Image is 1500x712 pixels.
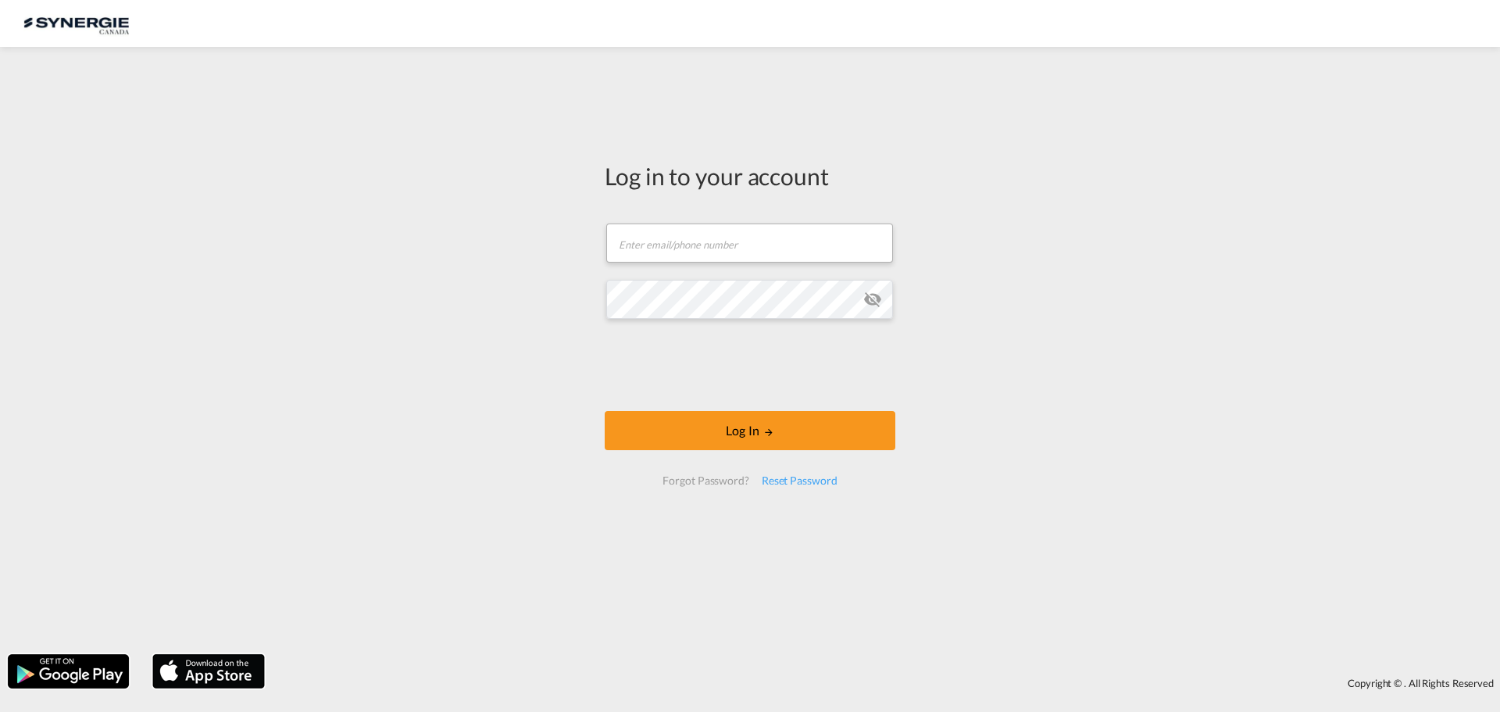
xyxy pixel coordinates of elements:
[273,670,1500,696] div: Copyright © . All Rights Reserved
[755,467,844,495] div: Reset Password
[6,653,130,690] img: google.png
[605,159,895,192] div: Log in to your account
[23,6,129,41] img: 1f56c880d42311ef80fc7dca854c8e59.png
[605,411,895,450] button: LOGIN
[606,224,893,263] input: Enter email/phone number
[863,290,882,309] md-icon: icon-eye-off
[151,653,266,690] img: apple.png
[656,467,755,495] div: Forgot Password?
[631,335,869,395] iframe: reCAPTCHA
